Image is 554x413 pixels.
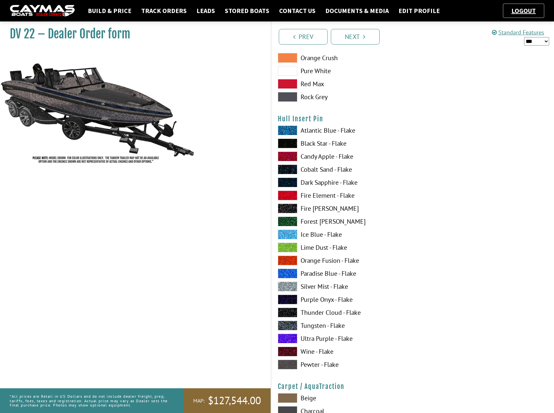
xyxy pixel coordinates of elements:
a: Contact Us [276,7,319,15]
a: Documents & Media [322,7,392,15]
label: Candy Apple - Flake [278,152,406,161]
h4: Hull Insert Pin [278,115,548,123]
label: Fire [PERSON_NAME] [278,204,406,213]
a: Track Orders [138,7,190,15]
span: $127,544.00 [208,394,261,407]
label: Wine - Flake [278,347,406,356]
label: Thunder Cloud - Flake [278,308,406,317]
a: Leads [193,7,218,15]
label: Red Max [278,79,406,89]
label: Purple Onyx - Flake [278,295,406,304]
label: Pewter - Flake [278,360,406,369]
label: Lime Dust - Flake [278,243,406,252]
h4: Carpet / AquaTraction [278,382,548,391]
a: Standard Features [492,29,544,36]
img: caymas-dealer-connect-2ed40d3bc7270c1d8d7ffb4b79bf05adc795679939227970def78ec6f6c03838.gif [10,5,75,17]
label: Ultra Purple - Flake [278,334,406,343]
a: Stored Boats [222,7,273,15]
label: Forest [PERSON_NAME] [278,217,406,226]
label: Pure White [278,66,406,76]
label: Atlantic Blue - Flake [278,126,406,135]
label: Tungsten - Flake [278,321,406,330]
span: MAP: [193,397,205,404]
a: Build & Price [85,7,135,15]
label: Paradise Blue - Flake [278,269,406,278]
label: Ice Blue - Flake [278,230,406,239]
h1: DV 22 – Dealer Order form [10,27,254,41]
label: Rock Grey [278,92,406,102]
label: Orange Fusion - Flake [278,256,406,265]
label: Dark Sapphire - Flake [278,178,406,187]
a: Next [331,29,380,45]
p: *All prices are Retail in US Dollars and do not include dealer freight, prep, tariffs, fees, taxe... [10,391,169,410]
a: Prev [279,29,328,45]
a: Edit Profile [395,7,443,15]
label: Fire Element - Flake [278,191,406,200]
label: Beige [278,393,406,403]
label: Cobalt Sand - Flake [278,165,406,174]
label: Orange Crush [278,53,406,63]
label: Silver Mist - Flake [278,282,406,291]
a: Logout [508,7,539,15]
a: MAP:$127,544.00 [183,388,271,413]
label: Black Star - Flake [278,139,406,148]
